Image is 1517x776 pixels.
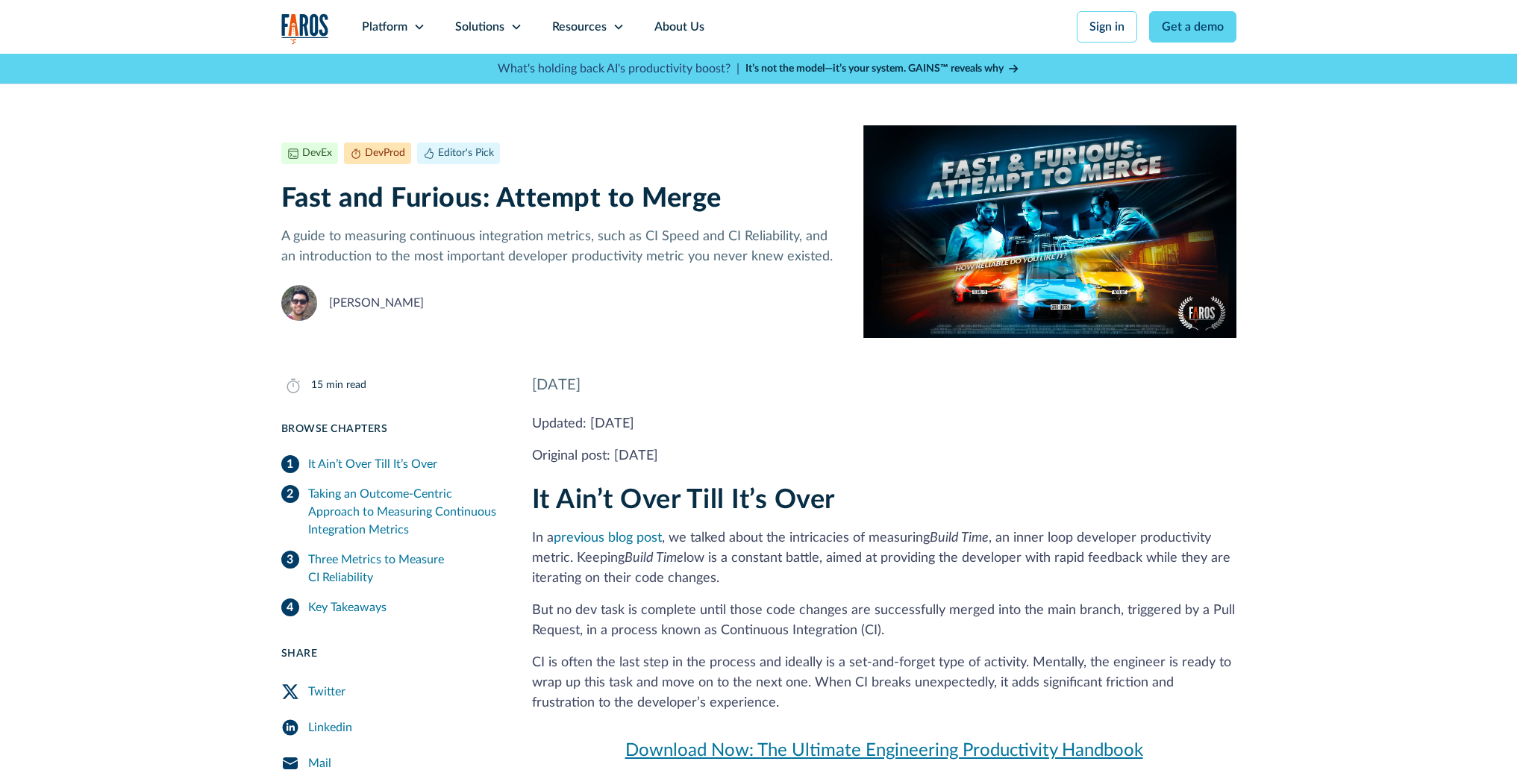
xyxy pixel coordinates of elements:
a: Get a demo [1149,11,1236,43]
div: DevProd [365,145,405,161]
div: Platform [362,18,407,36]
div: DevEx [302,145,332,161]
p: Original post: [DATE] [532,446,1236,466]
a: previous blog post [554,531,662,545]
p: But no dev task is complete until those code changes are successfully merged into the main branch... [532,601,1236,641]
a: It’s not the model—it’s your system. GAINS™ reveals why [745,61,1020,77]
div: Share [281,646,496,662]
a: home [281,13,329,44]
div: It Ain’t Over Till It’s Over [308,455,437,473]
div: Linkedin [308,719,352,736]
a: Sign in [1077,11,1137,43]
div: Solutions [455,18,504,36]
div: Browse Chapters [281,422,496,437]
div: Key Takeaways [308,598,387,616]
a: Taking an Outcome-Centric Approach to Measuring Continuous Integration Metrics [281,479,496,545]
p: Updated: [DATE] [532,414,1236,434]
div: 15 [311,378,323,393]
a: Twitter Share [281,674,496,710]
div: min read [326,378,366,393]
p: In a , we talked about the intricacies of measuring , an inner loop developer productivity metric... [532,528,1236,589]
p: CI is often the last step in the process and ideally is a set-and-forget type of activity. Mental... [532,653,1236,713]
div: Resources [552,18,607,36]
a: Key Takeaways [281,592,496,622]
p: What's holding back AI's productivity boost? | [498,60,739,78]
a: Download Now: The Ultimate Engineering Productivity Handbook [532,737,1236,764]
div: Three Metrics to Measure CI Reliability [308,551,496,586]
a: It Ain’t Over Till It’s Over [281,449,496,479]
a: Three Metrics to Measure CI Reliability [281,545,496,592]
em: Build Time [930,531,989,545]
p: A guide to measuring continuous integration metrics, such as CI Speed and CI Reliability, and an ... [281,227,840,267]
div: Editor's Pick [438,145,494,161]
img: Ron Meldiner [281,285,317,321]
div: Mail [308,754,331,772]
div: Twitter [308,683,345,701]
em: Build Time [625,551,684,565]
div: Taking an Outcome-Centric Approach to Measuring Continuous Integration Metrics [308,485,496,539]
h2: It Ain’t Over Till It’s Over [532,484,1236,516]
a: LinkedIn Share [281,710,496,745]
img: Inspired by movie posters for the Fast and Furious franchise, this banner image shows three devel... [863,125,1236,338]
div: [PERSON_NAME] [329,294,424,312]
strong: It’s not the model—it’s your system. GAINS™ reveals why [745,63,1004,74]
h1: Fast and Furious: Attempt to Merge [281,183,840,215]
div: [DATE] [532,374,1236,396]
img: Logo of the analytics and reporting company Faros. [281,13,329,44]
